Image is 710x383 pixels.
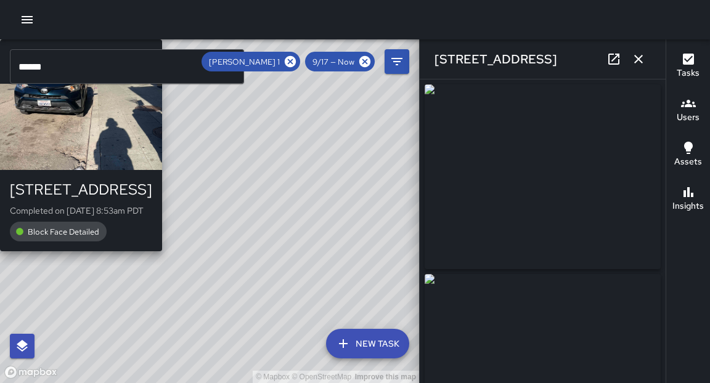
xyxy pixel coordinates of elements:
span: Block Face Detailed [20,227,107,237]
button: New Task [326,329,409,358]
button: Users [666,89,710,133]
div: [STREET_ADDRESS] [10,180,152,200]
button: Tasks [666,44,710,89]
h6: Tasks [677,67,700,80]
img: request_images%2F462fc8b0-93d1-11f0-bf9f-d168b428e014 [425,84,661,269]
button: Assets [666,133,710,177]
button: Insights [666,177,710,222]
button: Filters [385,49,409,74]
h6: Users [677,111,700,124]
h6: [STREET_ADDRESS] [435,49,557,69]
h6: Assets [674,155,702,169]
span: 9/17 — Now [305,57,362,67]
h6: Insights [672,200,704,213]
span: [PERSON_NAME] 1 [202,57,287,67]
div: [PERSON_NAME] 1 [202,52,300,71]
p: Completed on [DATE] 8:53am PDT [10,204,152,217]
div: 9/17 — Now [305,52,375,71]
